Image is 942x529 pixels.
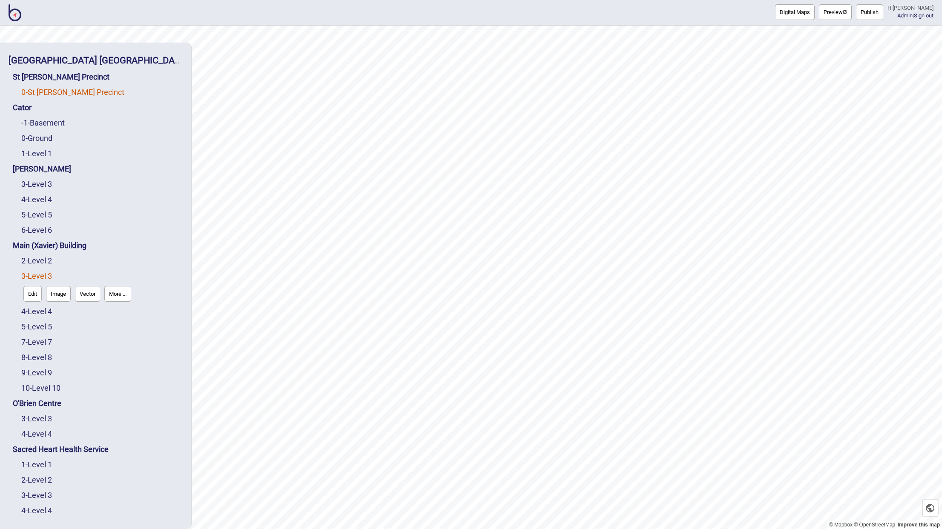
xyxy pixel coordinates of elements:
[21,226,52,234] a: 6-Level 6
[44,284,73,304] a: Image
[21,88,124,97] a: 0-St [PERSON_NAME] Precinct
[13,103,32,112] a: Cator
[46,286,71,302] button: Image
[21,210,52,219] a: 5-Level 5
[897,12,913,19] a: Admin
[21,284,44,304] a: Edit
[21,365,183,380] div: Level 9
[21,472,183,488] div: Level 2
[21,383,60,392] a: 10-Level 10
[21,488,183,503] div: Level 3
[13,241,86,250] a: Main (Xavier) Building
[21,115,183,131] div: Basement
[13,396,183,411] div: O'Brien Centre
[21,350,183,365] div: Level 8
[21,304,183,319] div: Level 4
[21,426,183,442] div: Level 4
[21,177,183,192] div: Level 3
[21,180,52,189] a: 3-Level 3
[13,238,183,253] div: Main (Xavier) Building
[9,51,183,69] div: St Vincent's Public Hospital Sydney
[21,149,52,158] a: 1-Level 1
[897,12,914,19] span: |
[21,429,52,438] a: 4-Level 4
[21,475,52,484] a: 2-Level 2
[21,85,183,100] div: St Vincent's Precinct
[21,272,52,280] a: 3-Level 3
[21,195,52,204] a: 4-Level 4
[21,134,52,143] a: 0-Ground
[21,269,183,304] div: Level 3
[21,411,183,426] div: Level 3
[21,146,183,161] div: Level 1
[21,353,52,362] a: 8-Level 8
[843,10,847,14] img: preview
[9,4,21,21] img: BindiMaps CMS
[819,4,852,20] a: Previewpreview
[21,322,52,331] a: 5-Level 5
[13,445,109,454] a: Sacred Heart Health Service
[21,506,52,515] a: 4-Level 4
[21,503,183,518] div: Level 4
[21,414,52,423] a: 3-Level 3
[13,399,61,408] a: O'Brien Centre
[829,522,853,528] a: Mapbox
[21,460,52,469] a: 1-Level 1
[21,380,183,396] div: Level 10
[21,368,52,377] a: 9-Level 9
[898,522,940,528] a: Map feedback
[21,307,52,316] a: 4-Level 4
[775,4,815,20] button: Digital Maps
[13,161,183,177] div: De Lacy
[9,55,188,66] a: [GEOGRAPHIC_DATA] [GEOGRAPHIC_DATA]
[75,286,100,302] button: Vector
[854,522,895,528] a: OpenStreetMap
[13,100,183,115] div: Cator
[21,457,183,472] div: Level 1
[21,118,65,127] a: -1-Basement
[819,4,852,20] button: Preview
[73,284,102,304] a: Vector
[856,4,883,20] button: Publish
[21,335,183,350] div: Level 7
[21,223,183,238] div: Level 6
[13,72,109,81] a: St [PERSON_NAME] Precinct
[23,286,42,302] button: Edit
[887,4,933,12] div: Hi [PERSON_NAME]
[104,286,131,302] button: More ...
[21,256,52,265] a: 2-Level 2
[21,131,183,146] div: Ground
[21,253,183,269] div: Level 2
[13,442,183,457] div: Sacred Heart Health Service
[21,491,52,500] a: 3-Level 3
[13,69,183,85] div: St Vincent's Precinct
[914,12,933,19] button: Sign out
[21,207,183,223] div: Level 5
[13,164,71,173] a: [PERSON_NAME]
[21,319,183,335] div: Level 5
[21,337,52,346] a: 7-Level 7
[21,192,183,207] div: Level 4
[102,284,133,304] a: More ...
